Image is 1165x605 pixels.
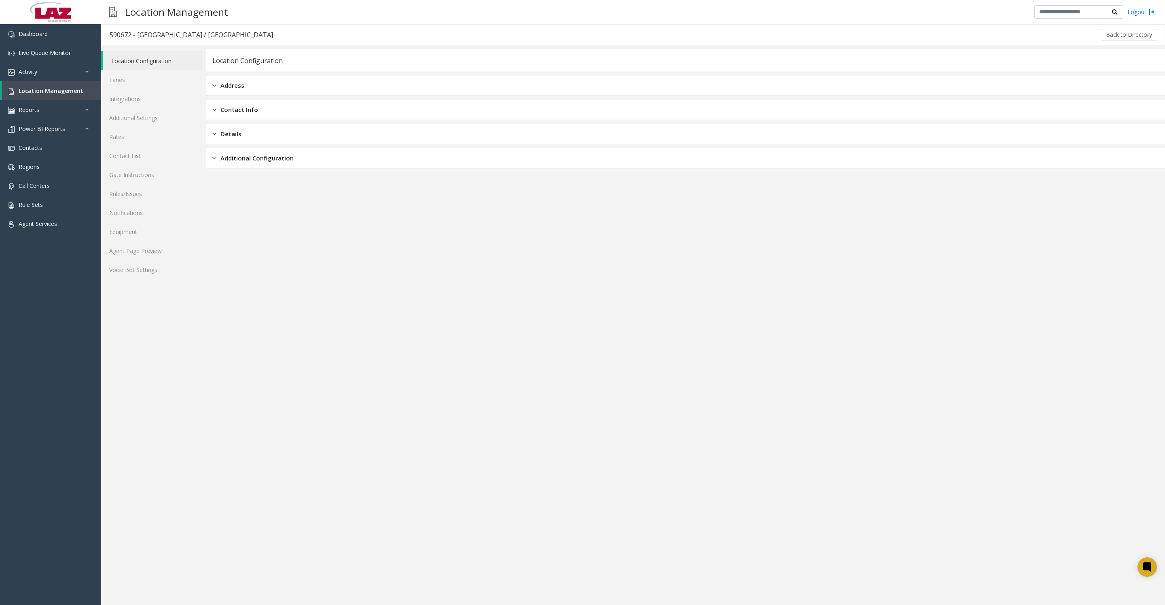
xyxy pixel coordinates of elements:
[8,31,15,38] img: 'icon'
[8,88,15,95] img: 'icon'
[220,154,294,163] span: Additional Configuration
[212,105,216,114] img: closed
[8,107,15,114] img: 'icon'
[19,201,43,209] span: Rule Sets
[8,50,15,57] img: 'icon'
[101,241,202,260] a: Agent Page Preview
[109,2,117,22] img: pageIcon
[8,69,15,76] img: 'icon'
[101,70,202,89] a: Lanes
[19,106,39,114] span: Reports
[110,30,273,40] div: 590672 - [GEOGRAPHIC_DATA] / [GEOGRAPHIC_DATA]
[101,203,202,222] a: Notifications
[19,163,40,171] span: Regions
[103,51,202,70] a: Location Configuration
[212,55,283,66] div: Location Configuration
[19,125,65,133] span: Power BI Reports
[101,146,202,165] a: Contact List
[220,81,244,90] span: Address
[8,221,15,228] img: 'icon'
[1127,8,1155,16] a: Logout
[8,202,15,209] img: 'icon'
[8,183,15,190] img: 'icon'
[19,68,37,76] span: Activity
[19,87,83,95] span: Location Management
[8,164,15,171] img: 'icon'
[101,108,202,127] a: Additional Settings
[8,126,15,133] img: 'icon'
[19,30,48,38] span: Dashboard
[220,129,241,139] span: Details
[1148,8,1155,16] img: logout
[101,184,202,203] a: Rules/Issues
[101,222,202,241] a: Equipment
[1101,29,1157,41] button: Back to Directory
[101,260,202,279] a: Voice Bot Settings
[220,105,258,114] span: Contact Info
[101,89,202,108] a: Integrations
[121,2,232,22] h3: Location Management
[19,182,50,190] span: Call Centers
[212,154,216,163] img: closed
[2,81,101,100] a: Location Management
[101,127,202,146] a: Rates
[8,145,15,152] img: 'icon'
[101,165,202,184] a: Gate Instructions
[212,129,216,139] img: closed
[19,220,57,228] span: Agent Services
[19,144,42,152] span: Contacts
[19,49,71,57] span: Live Queue Monitor
[212,81,216,90] img: closed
